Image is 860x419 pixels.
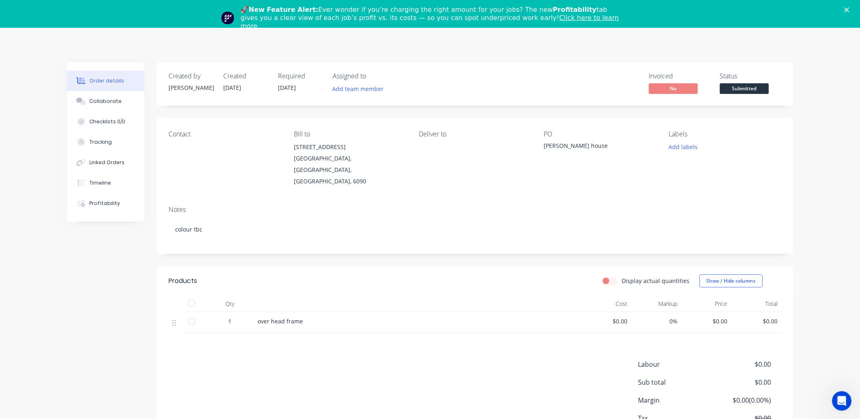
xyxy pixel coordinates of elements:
[649,72,710,80] div: Invoiced
[89,98,122,105] div: Collaborate
[544,130,656,138] div: PO
[581,296,631,312] div: Cost
[89,159,124,166] div: Linked Orders
[278,72,323,80] div: Required
[664,141,702,152] button: Add labels
[711,377,771,387] span: $0.00
[684,317,728,325] span: $0.00
[169,276,198,286] div: Products
[844,7,853,12] div: Close
[169,83,214,92] div: [PERSON_NAME]
[711,359,771,369] span: $0.00
[638,377,711,387] span: Sub total
[169,72,214,80] div: Created by
[553,6,597,13] b: Profitability
[67,173,144,193] button: Timeline
[241,14,619,30] a: Click here to learn more.
[711,395,771,405] span: $0.00 ( 0.00 %)
[89,179,111,187] div: Timeline
[720,83,769,94] span: Submitted
[294,130,406,138] div: Bill to
[720,83,769,96] button: Submitted
[638,395,711,405] span: Margin
[229,317,232,325] span: 1
[221,11,234,25] img: Profile image for Team
[249,6,319,13] b: New Feature Alert:
[638,359,711,369] span: Labour
[333,83,389,94] button: Add team member
[669,130,781,138] div: Labels
[258,317,303,325] span: over head frame
[631,296,681,312] div: Markup
[169,130,281,138] div: Contact
[622,276,690,285] label: Display actual quantities
[67,71,144,91] button: Order details
[544,141,646,153] div: [PERSON_NAME] house
[206,296,255,312] div: Qty
[67,193,144,214] button: Profitability
[832,391,852,411] iframe: Intercom live chat
[294,153,406,187] div: [GEOGRAPHIC_DATA], [GEOGRAPHIC_DATA], [GEOGRAPHIC_DATA], 6090
[681,296,731,312] div: Price
[224,84,242,91] span: [DATE]
[278,84,296,91] span: [DATE]
[67,91,144,111] button: Collaborate
[89,77,124,85] div: Order details
[89,138,112,146] div: Tracking
[67,132,144,152] button: Tracking
[89,200,120,207] div: Profitability
[731,296,781,312] div: Total
[294,141,406,187] div: [STREET_ADDRESS][GEOGRAPHIC_DATA], [GEOGRAPHIC_DATA], [GEOGRAPHIC_DATA], 6090
[67,152,144,173] button: Linked Orders
[734,317,778,325] span: $0.00
[700,274,763,288] button: Show / Hide columns
[169,217,781,242] div: colour tbc
[89,118,125,125] div: Checklists 0/0
[294,141,406,153] div: [STREET_ADDRESS]
[584,317,628,325] span: $0.00
[241,6,626,30] div: 🚀 Ever wonder if you’re charging the right amount for your jobs? The new tab gives you a clear vi...
[67,111,144,132] button: Checklists 0/0
[224,72,269,80] div: Created
[419,130,531,138] div: Deliver to
[649,83,698,94] span: No
[328,83,388,94] button: Add team member
[333,72,415,80] div: Assigned to
[720,72,781,80] div: Status
[169,206,781,214] div: Notes
[634,317,678,325] span: 0%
